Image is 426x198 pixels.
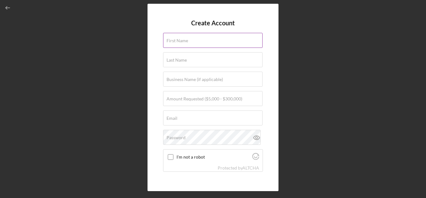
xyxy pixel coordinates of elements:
label: Email [167,116,177,121]
div: Protected by [218,165,259,170]
label: Amount Requested ($5,000 - $300,000) [167,96,242,101]
label: Last Name [167,58,187,63]
label: First Name [167,38,188,43]
label: I'm not a robot [177,155,250,160]
label: Password [167,135,186,140]
a: Visit Altcha.org [242,165,259,170]
label: Business Name (if applicable) [167,77,223,82]
a: Visit Altcha.org [252,155,259,161]
h4: Create Account [191,19,235,27]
